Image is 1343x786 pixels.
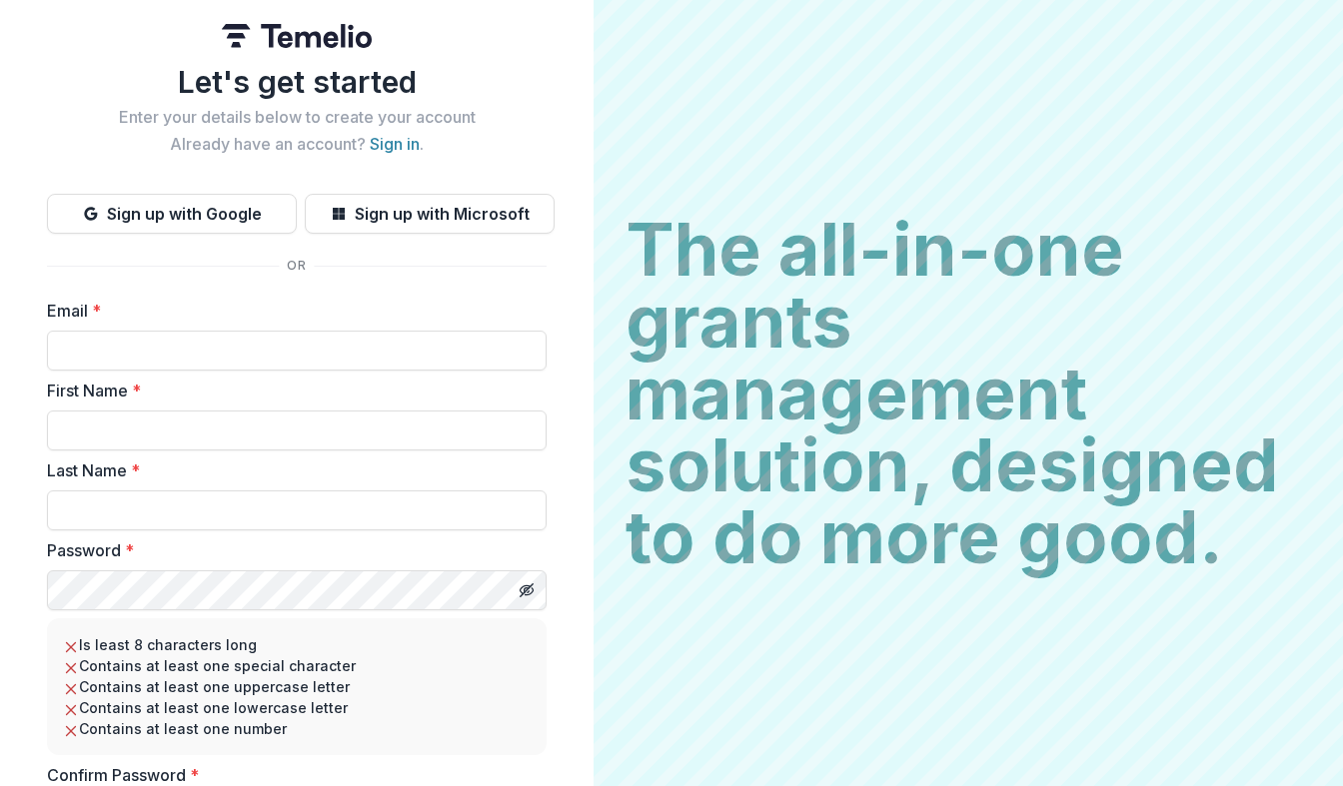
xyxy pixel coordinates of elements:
a: Sign in [370,134,420,154]
label: Email [47,299,535,323]
button: Sign up with Microsoft [305,194,555,234]
h2: Enter your details below to create your account [47,108,547,127]
h2: Already have an account? . [47,135,547,154]
button: Toggle password visibility [511,574,543,606]
img: Temelio [222,24,372,48]
label: Last Name [47,458,535,482]
label: Password [47,538,535,562]
li: Contains at least one uppercase letter [63,676,531,697]
label: First Name [47,379,535,402]
li: Contains at least one number [63,718,531,739]
li: Is least 8 characters long [63,634,531,655]
button: Sign up with Google [47,194,297,234]
li: Contains at least one special character [63,655,531,676]
h1: Let's get started [47,64,547,100]
li: Contains at least one lowercase letter [63,697,531,718]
